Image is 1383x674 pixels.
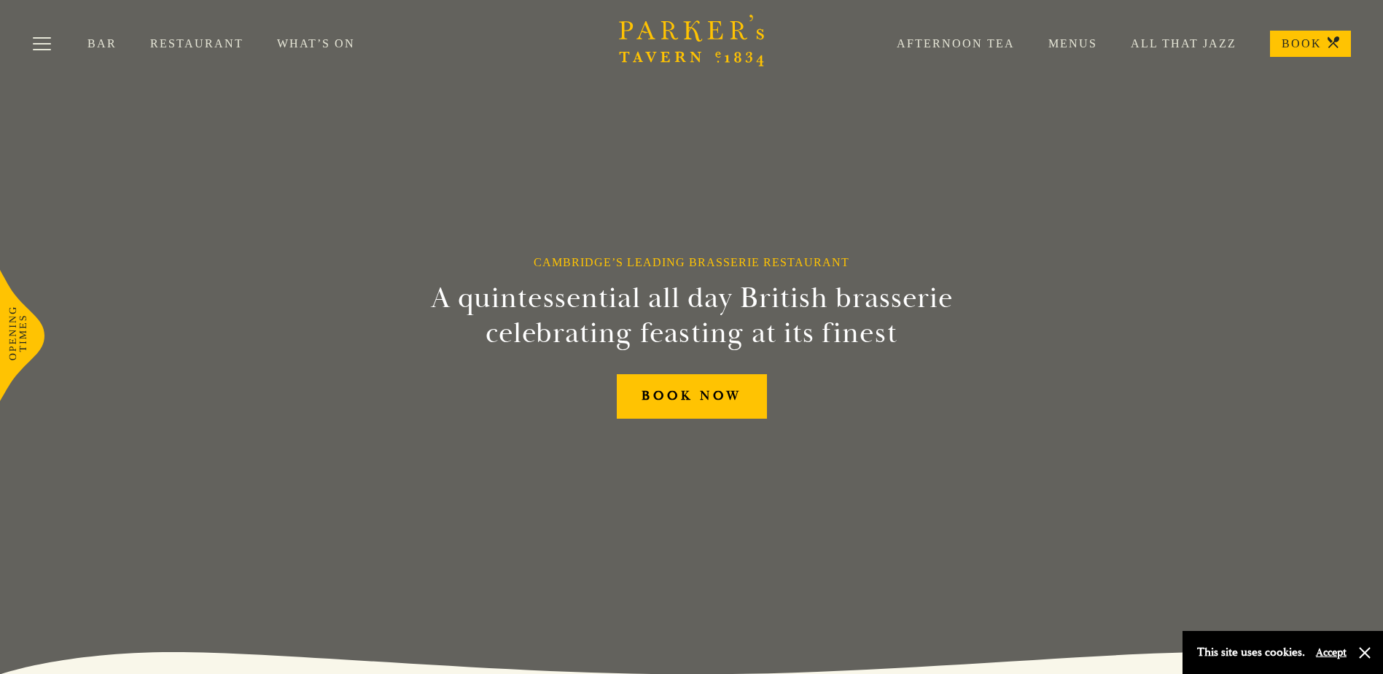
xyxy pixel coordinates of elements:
p: This site uses cookies. [1197,642,1305,663]
h2: A quintessential all day British brasserie celebrating feasting at its finest [359,281,1024,351]
button: Close and accept [1357,646,1372,660]
button: Accept [1316,646,1347,659]
h1: Cambridge’s Leading Brasserie Restaurant [534,255,849,269]
a: BOOK NOW [617,374,767,419]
